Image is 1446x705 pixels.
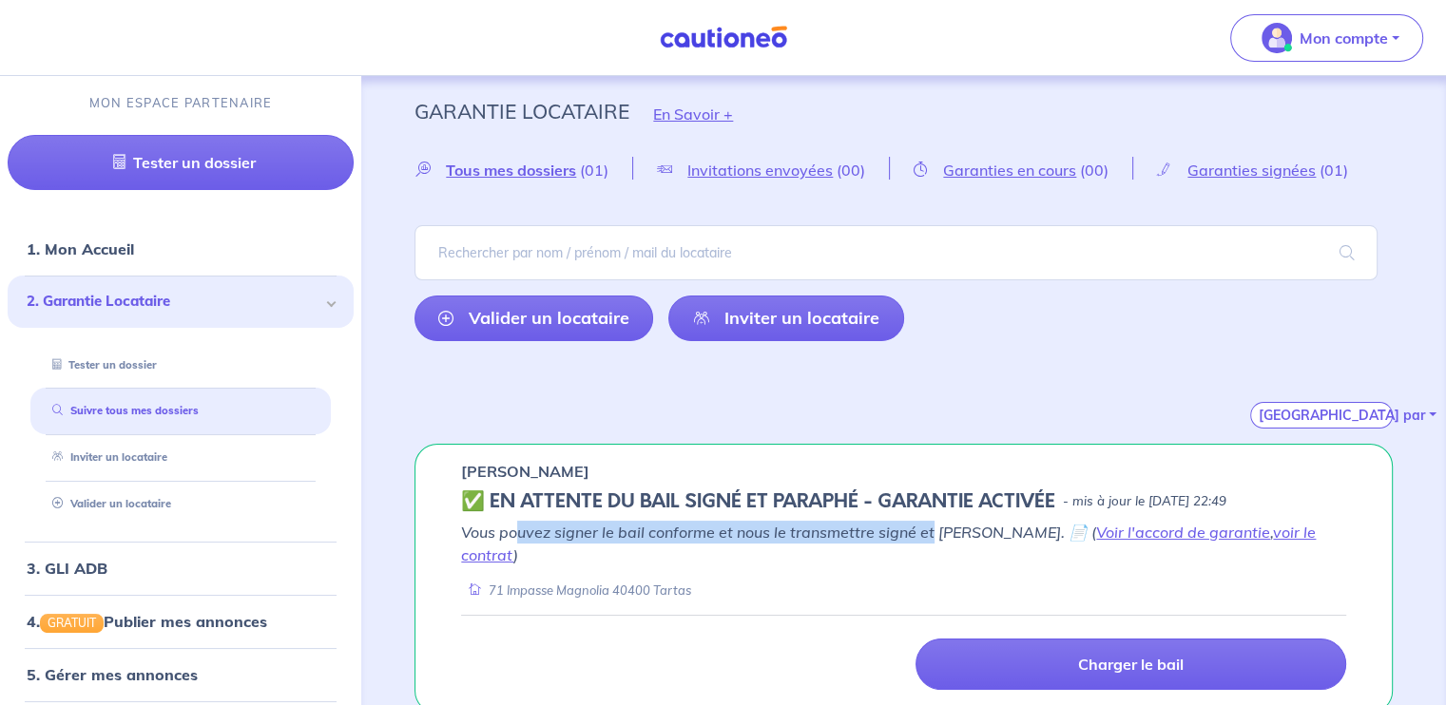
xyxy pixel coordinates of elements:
[1230,14,1423,62] button: illu_account_valid_menu.svgMon compte
[1262,23,1292,53] img: illu_account_valid_menu.svg
[916,638,1346,690] a: Charger le bail
[1300,27,1388,49] p: Mon compte
[633,161,889,179] a: Invitations envoyées(00)
[461,523,1316,564] em: Vous pouvez signer le bail conforme et nous le transmettre signé et [PERSON_NAME]. 📄 ( , )
[461,581,691,600] div: 71 Impasse Magnolia 40400 Tartas
[27,291,320,313] span: 2. Garantie Locataire
[30,488,331,520] div: Valider un locataire
[461,490,1346,513] div: state: CONTRACT-SIGNED, Context: FINISHED,IS-GL-CAUTION
[668,295,903,341] a: Inviter un locataire
[45,450,167,464] a: Inviter un locataire
[1320,161,1348,180] span: (01)
[415,295,653,341] a: Valider un locataire
[30,350,331,381] div: Tester un dossier
[27,612,267,631] a: 4.GRATUITPublier mes annonces
[89,94,273,112] p: MON ESPACE PARTENAIRE
[1063,492,1226,511] p: - mis à jour le [DATE] 22:49
[1133,161,1372,179] a: Garanties signées(01)
[461,490,1055,513] h5: ✅️️️ EN ATTENTE DU BAIL SIGNÉ ET PARAPHÉ - GARANTIE ACTIVÉE
[45,358,157,372] a: Tester un dossier
[8,549,354,587] div: 3. GLI ADB
[30,395,331,427] div: Suivre tous mes dossiers
[652,26,795,49] img: Cautioneo
[45,497,171,510] a: Valider un locataire
[27,559,107,578] a: 3. GLI ADB
[943,161,1076,180] span: Garanties en cours
[8,135,354,190] a: Tester un dossier
[580,161,608,180] span: (01)
[1096,523,1270,542] a: Voir l'accord de garantie
[837,161,865,180] span: (00)
[446,161,576,180] span: Tous mes dossiers
[1080,161,1109,180] span: (00)
[1187,161,1316,180] span: Garanties signées
[687,161,833,180] span: Invitations envoyées
[415,225,1378,280] input: Rechercher par nom / prénom / mail du locataire
[415,161,632,179] a: Tous mes dossiers(01)
[8,656,354,694] div: 5. Gérer mes annonces
[8,602,354,640] div: 4.GRATUITPublier mes annonces
[890,161,1132,179] a: Garanties en cours(00)
[629,86,757,142] button: En Savoir +
[8,230,354,268] div: 1. Mon Accueil
[1317,226,1378,279] span: search
[27,665,198,684] a: 5. Gérer mes annonces
[30,442,331,473] div: Inviter un locataire
[1078,655,1184,674] p: Charger le bail
[1250,402,1393,429] button: [GEOGRAPHIC_DATA] par
[8,276,354,328] div: 2. Garantie Locataire
[45,404,199,417] a: Suivre tous mes dossiers
[415,94,629,128] p: Garantie Locataire
[27,239,134,258] a: 1. Mon Accueil
[461,460,589,483] p: [PERSON_NAME]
